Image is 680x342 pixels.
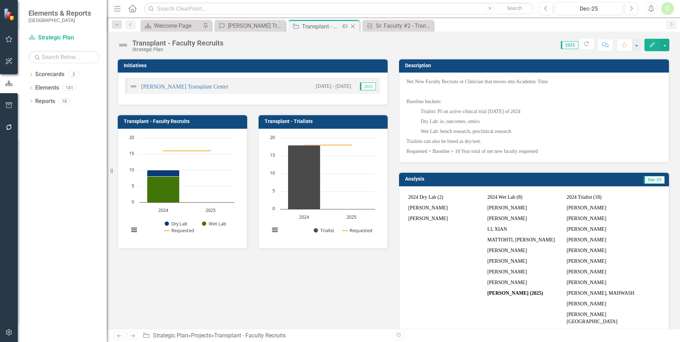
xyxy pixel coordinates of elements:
button: View chart menu, Chart [129,225,139,235]
td: [PERSON_NAME] [565,256,643,267]
path: 2024, 2. Dry Lab. [147,170,180,176]
div: Dec-25 [557,5,620,13]
h3: Transplant - Trialists [265,119,384,124]
td: [PERSON_NAME] [565,235,643,245]
small: [DATE] - [DATE] [316,83,351,90]
text: 15 [129,150,134,156]
text: 5 [272,187,275,194]
text: 10 [129,166,134,173]
div: 141 [63,85,76,91]
td: [PERSON_NAME] [485,267,565,277]
text: 2024 [299,214,309,220]
td: [PERSON_NAME] [565,245,643,256]
a: Welcome Page [142,21,201,30]
strong: [PERSON_NAME] (2025) [487,290,543,296]
td: 2024 Dry Lab (2) [407,192,485,203]
p: Trialist: PI on active clinical trial [DATE] of 2024 [407,107,662,117]
div: Sr. Faculty #2 - Transplant Oncology- [PERSON_NAME] [376,21,432,30]
td: [PERSON_NAME] [407,203,485,213]
text: 2025 [346,214,356,220]
p: Net New Faculty Recruits or Clinician that moves into Academic Time [407,78,662,87]
h3: Analysis [405,176,527,182]
h3: Transplant - Faculty Recruits [124,119,244,124]
a: Strategic Plan [28,34,100,42]
div: Welcome Page [154,21,201,30]
img: Not Defined [117,39,129,51]
button: Dec-25 [555,2,623,15]
td: [PERSON_NAME], MAHWASH [565,288,643,299]
span: Search [507,5,522,11]
div: Transplant - Faculty Recruits [132,39,223,47]
button: View chart menu, Chart [270,225,280,235]
a: [PERSON_NAME] Transplant Center [216,21,284,30]
a: Sr. Faculty #2 - Transplant Oncology- [PERSON_NAME] [364,21,432,30]
td: [PERSON_NAME] [485,213,565,224]
td: [PERSON_NAME] [565,327,643,338]
p: Requested = Baseline + 10 Year total of net new faculty requested [407,146,662,155]
path: 2024, 8. Wet Lab. [147,176,180,202]
div: Strategic Plan [132,47,223,52]
td: [PERSON_NAME] [407,213,485,224]
a: Projects [191,332,211,339]
a: Reports [35,97,55,106]
a: Strategic Plan [153,332,188,339]
path: 2024, 18. Trialist. [288,145,320,209]
small: [GEOGRAPHIC_DATA] [28,17,91,23]
g: Trialist, series 1 of 2. Bar series with 2 bars. [288,138,352,209]
span: 2025 [360,82,376,90]
div: Chart. Highcharts interactive chart. [266,134,381,241]
img: Not Defined [129,82,138,91]
span: Dec-25 [644,176,665,184]
text: 15 [270,152,275,158]
text: 20 [129,134,134,140]
a: Elements [35,84,59,92]
td: [PERSON_NAME] [565,224,643,235]
input: Search Below... [28,51,100,63]
text: 5 [132,182,134,189]
td: [PERSON_NAME] [485,245,565,256]
h3: Initiatives [124,63,384,68]
button: Show Dry Lab [165,220,188,227]
text: 2025 [206,207,216,213]
button: Show Wet Lab [202,220,226,227]
td: [PERSON_NAME] [565,277,643,288]
p: Baseline buckets: [407,97,662,107]
button: Show Requested [342,227,372,234]
td: 2024 Trialist (18) [565,192,643,203]
p: Dry Lab: ie, outcomes, omics [407,117,662,127]
div: » » [143,332,388,340]
span: Elements & Reports [28,9,91,17]
text: 10 [270,170,275,176]
text: 0 [132,198,134,205]
td: [PERSON_NAME] [565,213,643,224]
text: 2024 [158,207,169,213]
div: Transplant - Faculty Recruits [302,22,340,31]
td: MATTOHTI, [PERSON_NAME] [485,235,565,245]
button: Show Trialist [314,227,335,234]
div: Chart. Highcharts interactive chart. [125,134,240,241]
h3: Description [405,63,665,68]
td: [PERSON_NAME] [565,203,643,213]
button: C [661,2,674,15]
svg: Interactive chart [125,134,238,241]
td: [PERSON_NAME] [485,277,565,288]
td: [PERSON_NAME] [485,256,565,267]
img: ClearPoint Strategy [4,8,16,20]
p: Wet Lab: bench research, preclinical research [407,127,662,137]
td: 2024 Wet Lab (8) [485,192,565,203]
button: Show Requested [164,227,194,234]
span: 2025 [561,41,578,49]
div: Transplant - Faculty Recruits [214,332,286,339]
a: Scorecards [35,70,64,79]
div: [PERSON_NAME] Transplant Center [228,21,284,30]
input: Search ClearPoint... [144,2,534,15]
div: 2 [68,71,79,78]
a: [PERSON_NAME] Transplant Center [141,84,228,90]
svg: Interactive chart [266,134,379,241]
td: [PERSON_NAME] [485,203,565,213]
td: LI, XIAN [485,224,565,235]
button: Search [497,4,532,14]
td: [PERSON_NAME] [565,299,643,309]
p: Trialists can also be listed as dry/wet. [407,137,662,146]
